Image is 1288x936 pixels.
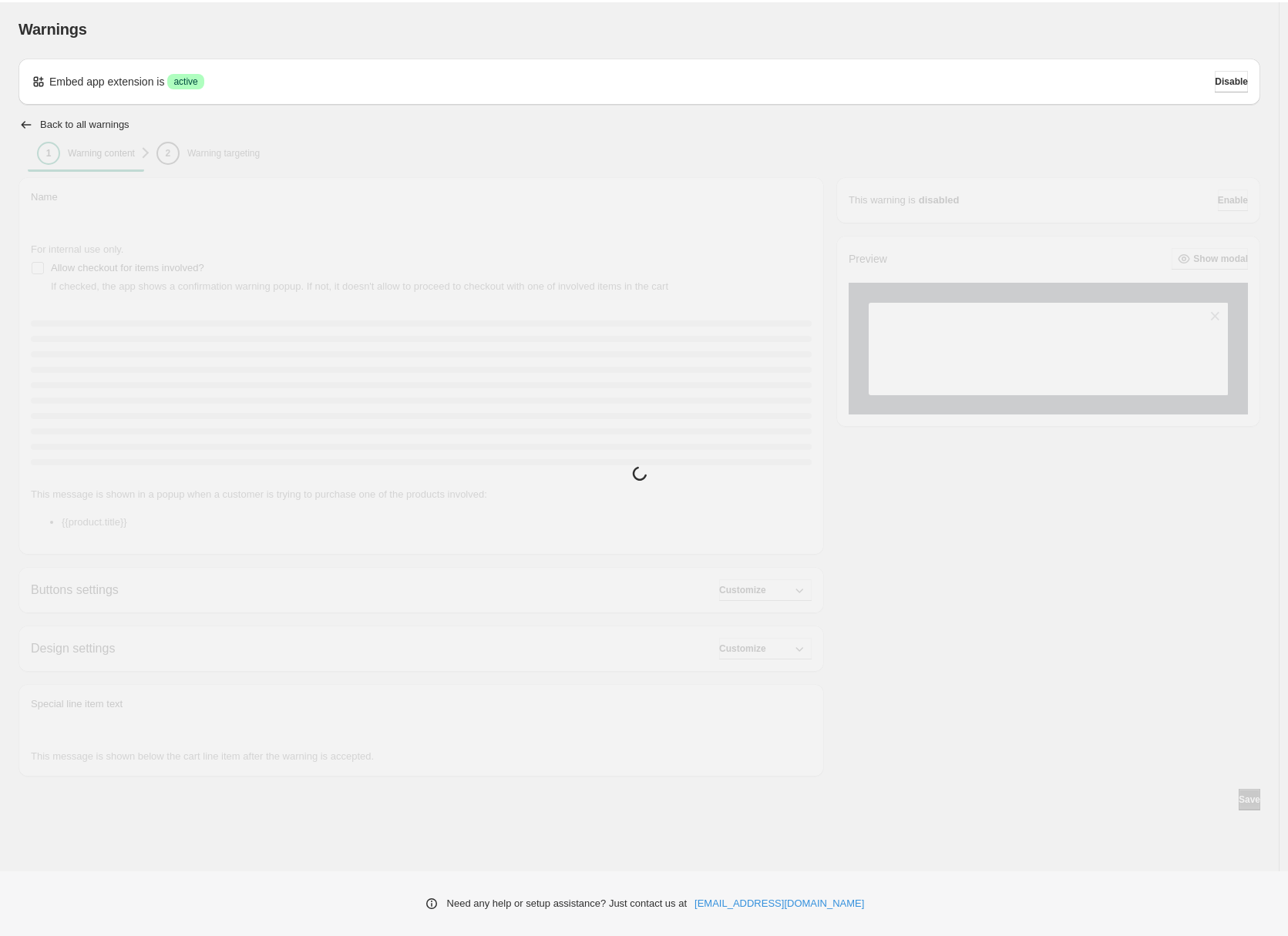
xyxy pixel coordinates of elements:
[40,119,129,131] h2: Back to all warnings
[49,74,164,89] p: Embed app extension is
[694,896,864,911] a: [EMAIL_ADDRESS][DOMAIN_NAME]
[1215,75,1248,88] span: Disable
[1215,71,1248,92] button: Disable
[173,75,197,88] span: active
[18,21,87,38] span: Warnings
